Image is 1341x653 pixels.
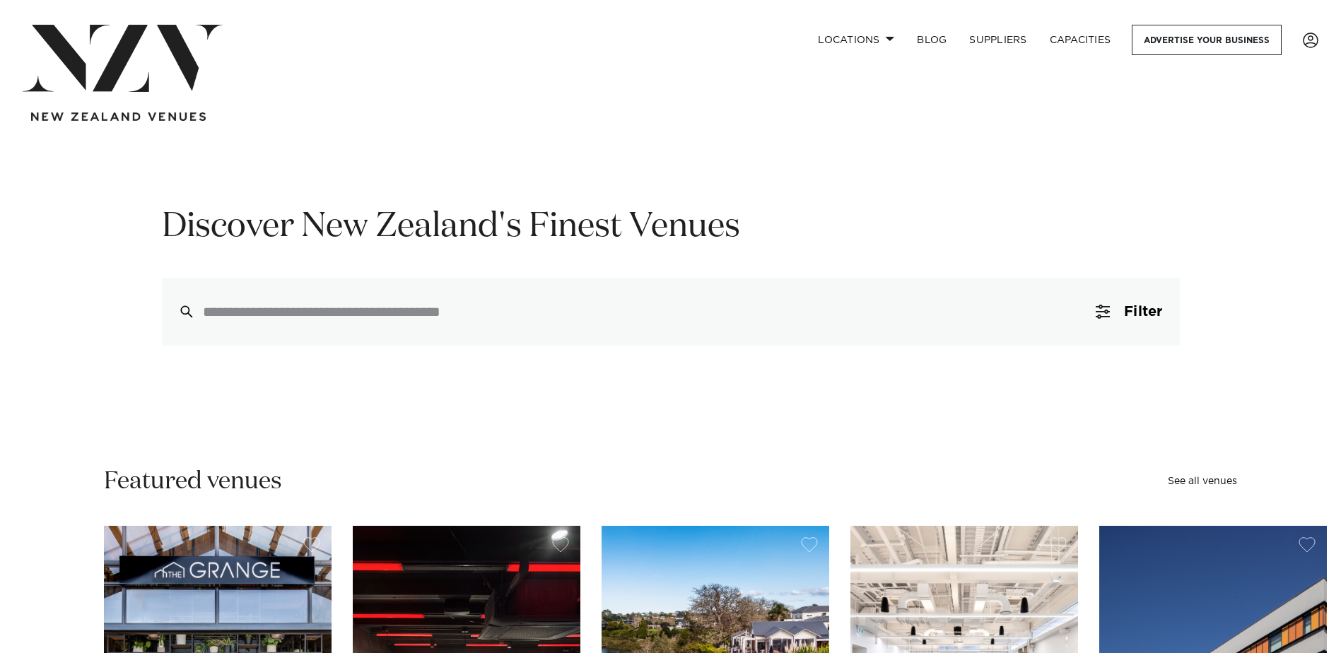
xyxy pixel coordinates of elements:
[807,25,906,55] a: Locations
[906,25,958,55] a: BLOG
[31,112,206,122] img: new-zealand-venues-text.png
[104,466,282,498] h2: Featured venues
[958,25,1038,55] a: SUPPLIERS
[1132,25,1282,55] a: Advertise your business
[23,25,223,92] img: nzv-logo.png
[162,205,1180,249] h1: Discover New Zealand's Finest Venues
[1168,476,1237,486] a: See all venues
[1079,278,1179,346] button: Filter
[1124,305,1162,319] span: Filter
[1038,25,1123,55] a: Capacities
